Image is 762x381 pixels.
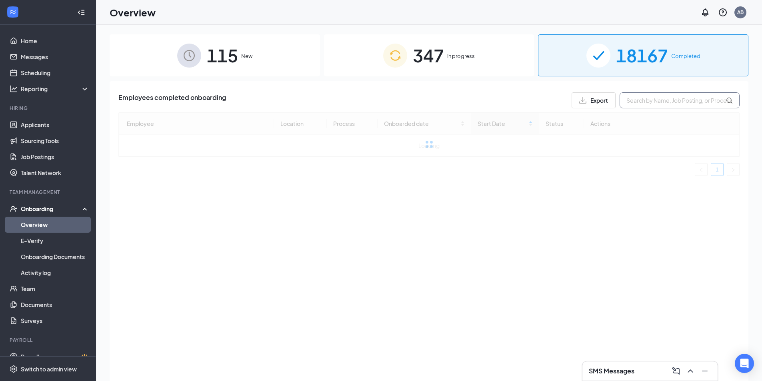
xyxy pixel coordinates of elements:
[572,92,616,108] button: Export
[718,8,728,17] svg: QuestionInfo
[10,189,88,195] div: Team Management
[21,217,89,233] a: Overview
[700,366,710,376] svg: Minimize
[21,365,77,373] div: Switch to admin view
[21,85,90,93] div: Reporting
[21,33,89,49] a: Home
[735,354,754,373] div: Open Intercom Messenger
[21,249,89,265] a: Onboarding Documents
[21,65,89,81] a: Scheduling
[10,105,88,112] div: Hiring
[620,92,740,108] input: Search by Name, Job Posting, or Process
[698,365,711,377] button: Minimize
[21,165,89,181] a: Talent Network
[207,42,238,69] span: 115
[589,367,634,375] h3: SMS Messages
[671,366,681,376] svg: ComposeMessage
[686,366,695,376] svg: ChevronUp
[241,52,252,60] span: New
[21,313,89,329] a: Surveys
[21,205,82,213] div: Onboarding
[590,98,608,103] span: Export
[77,8,85,16] svg: Collapse
[737,9,744,16] div: AB
[10,365,18,373] svg: Settings
[110,6,156,19] h1: Overview
[684,365,697,377] button: ChevronUp
[9,8,17,16] svg: WorkstreamLogo
[10,205,18,213] svg: UserCheck
[10,337,88,343] div: Payroll
[21,349,89,365] a: PayrollCrown
[670,365,682,377] button: ComposeMessage
[413,42,444,69] span: 347
[21,265,89,281] a: Activity log
[616,42,668,69] span: 18167
[118,92,226,108] span: Employees completed onboarding
[700,8,710,17] svg: Notifications
[21,233,89,249] a: E-Verify
[21,149,89,165] a: Job Postings
[21,297,89,313] a: Documents
[21,49,89,65] a: Messages
[21,133,89,149] a: Sourcing Tools
[21,281,89,297] a: Team
[10,85,18,93] svg: Analysis
[21,117,89,133] a: Applicants
[671,52,700,60] span: Completed
[447,52,475,60] span: In progress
